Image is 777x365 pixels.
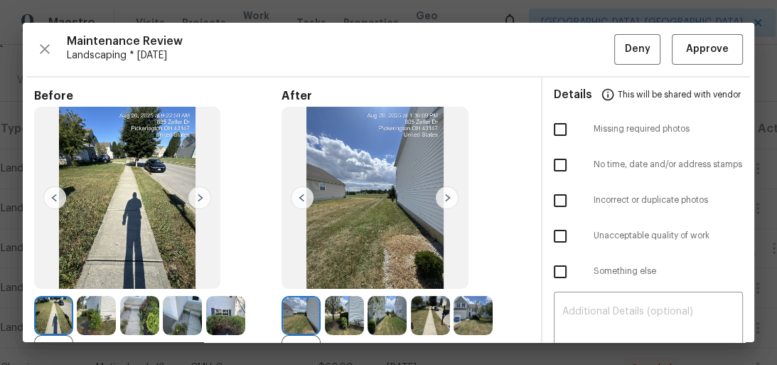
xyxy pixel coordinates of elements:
img: left-chevron-button-url [43,186,66,209]
div: Missing required photos [542,112,755,147]
button: Deny [614,34,660,65]
span: Details [554,78,592,112]
div: Unacceptable quality of work [542,218,755,254]
span: Before [34,89,282,103]
span: Landscaping * [DATE] [67,48,614,63]
span: Maintenance Review [67,34,614,48]
img: right-chevron-button-url [436,186,459,209]
span: This will be shared with vendor [618,78,741,112]
span: Missing required photos [594,123,744,135]
div: Something else [542,254,755,290]
img: left-chevron-button-url [291,186,314,209]
img: right-chevron-button-url [188,186,211,209]
span: Deny [625,41,650,58]
span: Something else [594,265,744,277]
button: Approve [672,34,743,65]
span: Approve [686,41,729,58]
div: Incorrect or duplicate photos [542,183,755,218]
span: No time, date and/or address stamps [594,159,744,171]
span: After [282,89,529,103]
div: No time, date and/or address stamps [542,147,755,183]
span: Unacceptable quality of work [594,230,744,242]
span: Incorrect or duplicate photos [594,194,744,206]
